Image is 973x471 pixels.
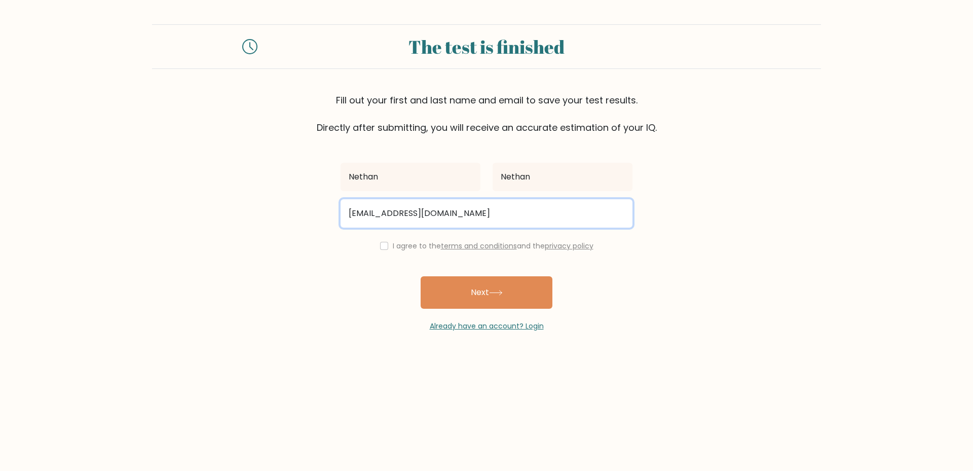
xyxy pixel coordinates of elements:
a: privacy policy [545,241,593,251]
button: Next [421,276,552,309]
div: Fill out your first and last name and email to save your test results. Directly after submitting,... [152,93,821,134]
a: terms and conditions [441,241,517,251]
div: The test is finished [270,33,703,60]
input: Last name [493,163,632,191]
input: First name [341,163,480,191]
input: Email [341,199,632,228]
a: Already have an account? Login [430,321,544,331]
label: I agree to the and the [393,241,593,251]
